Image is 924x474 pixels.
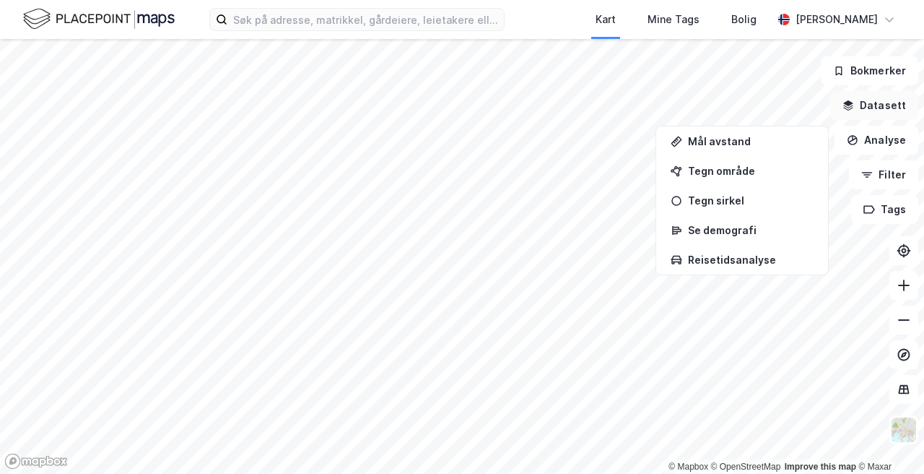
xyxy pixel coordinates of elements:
input: Søk på adresse, matrikkel, gårdeiere, leietakere eller personer [227,9,504,30]
div: Tegn område [688,165,814,177]
button: Filter [849,160,918,189]
button: Analyse [834,126,918,155]
div: [PERSON_NAME] [796,11,878,28]
a: OpenStreetMap [711,462,781,472]
div: Kart [596,11,616,28]
button: Datasett [830,91,918,120]
div: Bolig [731,11,757,28]
iframe: Chat Widget [852,405,924,474]
div: Mål avstand [688,135,814,147]
a: Improve this map [785,462,856,472]
img: logo.f888ab2527a4732fd821a326f86c7f29.svg [23,7,175,32]
a: Mapbox [668,462,708,472]
a: Mapbox homepage [4,453,68,470]
div: Kontrollprogram for chat [852,405,924,474]
div: Mine Tags [648,11,699,28]
div: Se demografi [688,224,814,236]
div: Tegn sirkel [688,194,814,207]
button: Bokmerker [821,56,918,85]
button: Tags [851,195,918,224]
div: Reisetidsanalyse [688,254,814,266]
